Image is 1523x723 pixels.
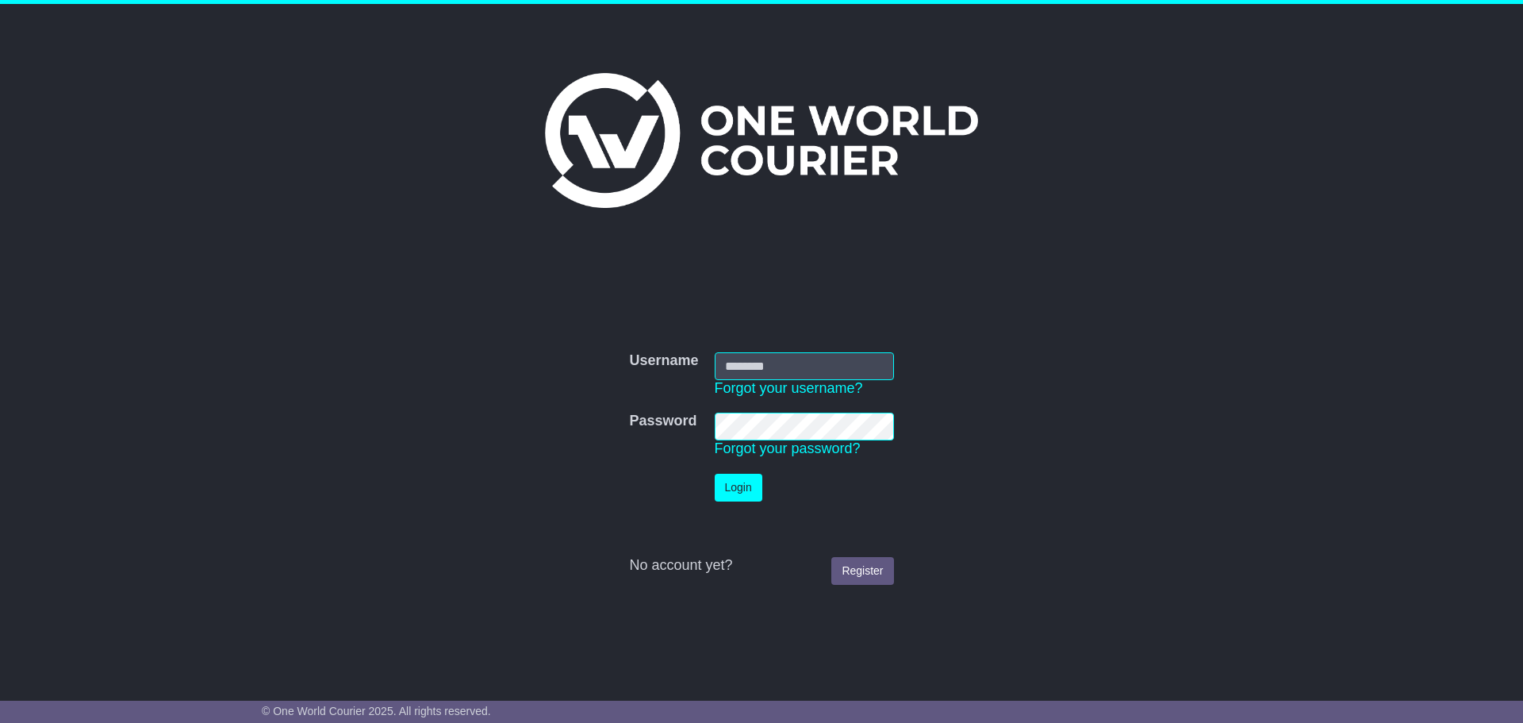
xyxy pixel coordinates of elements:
a: Register [831,557,893,585]
div: No account yet? [629,557,893,575]
span: © One World Courier 2025. All rights reserved. [262,705,491,717]
a: Forgot your password? [715,440,861,456]
label: Password [629,413,696,430]
label: Username [629,352,698,370]
button: Login [715,474,762,502]
a: Forgot your username? [715,380,863,396]
img: One World [545,73,978,208]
